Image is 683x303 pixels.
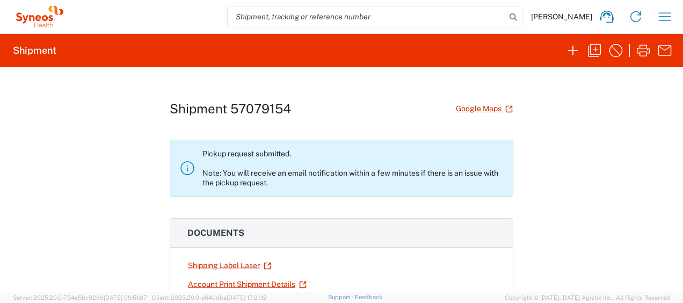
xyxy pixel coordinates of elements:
span: Server: 2025.20.0-734e5bc92d9 [13,294,147,301]
span: [DATE] 09:51:07 [104,294,147,301]
a: Support [328,294,355,300]
p: Pickup request submitted. Note: You will receive an email notification within a few minutes if th... [202,149,504,187]
span: [DATE] 17:21:12 [227,294,267,301]
span: [PERSON_NAME] [531,12,592,21]
input: Shipment, tracking or reference number [228,6,506,27]
span: Client: 2025.20.0-e640dba [152,294,267,301]
a: Shipping Label Laser [187,256,272,275]
span: Copyright © [DATE]-[DATE] Agistix Inc., All Rights Reserved [505,293,670,302]
h1: Shipment 57079154 [170,101,291,117]
a: Feedback [355,294,382,300]
span: Documents [187,228,244,238]
a: Account Print Shipment Details [187,275,307,294]
a: Google Maps [455,99,513,118]
h2: Shipment [13,44,56,57]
